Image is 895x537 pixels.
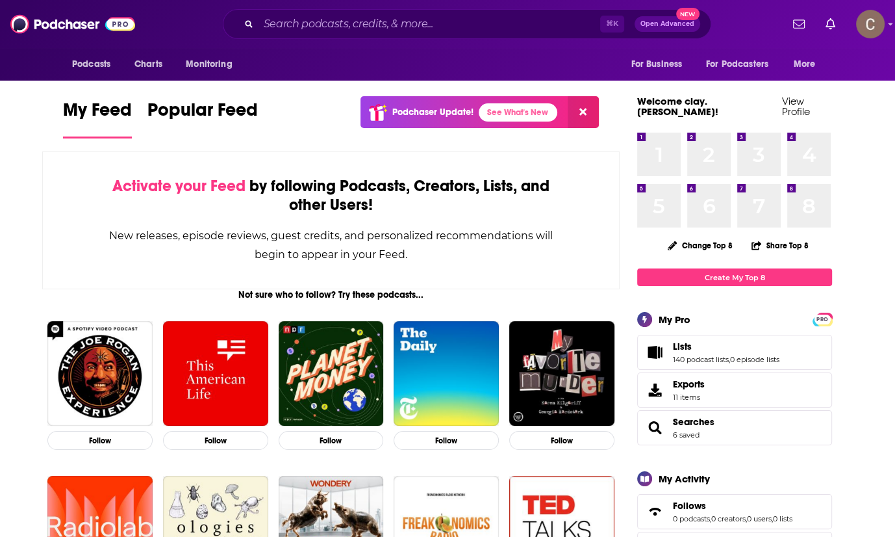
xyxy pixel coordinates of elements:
[782,95,810,118] a: View Profile
[47,321,153,426] img: The Joe Rogan Experience
[637,373,832,408] a: Exports
[856,10,885,38] span: Logged in as clay.bolton
[814,315,830,324] span: PRO
[479,103,557,122] a: See What's New
[673,500,706,512] span: Follows
[673,500,792,512] a: Follows
[820,13,840,35] a: Show notifications dropdown
[223,9,711,39] div: Search podcasts, credits, & more...
[794,55,816,73] span: More
[63,99,132,138] a: My Feed
[814,314,830,324] a: PRO
[147,99,258,129] span: Popular Feed
[392,107,473,118] p: Podchaser Update!
[10,12,135,36] img: Podchaser - Follow, Share and Rate Podcasts
[730,355,779,364] a: 0 episode lists
[676,8,700,20] span: New
[711,514,746,523] a: 0 creators
[637,410,832,445] span: Searches
[642,419,668,437] a: Searches
[772,514,773,523] span: ,
[108,177,554,215] div: by following Podcasts, Creators, Lists, and other Users!
[279,321,384,426] img: Planet Money
[659,313,690,326] div: My Pro
[631,55,682,73] span: For Business
[673,341,779,352] a: Lists
[642,381,668,399] span: Exports
[163,321,268,426] img: This American Life
[637,95,718,118] a: Welcome clay.[PERSON_NAME]!
[637,335,832,370] span: Lists
[673,355,729,364] a: 140 podcast lists
[640,21,694,27] span: Open Advanced
[642,503,668,521] a: Follows
[637,494,832,529] span: Follows
[856,10,885,38] img: User Profile
[642,343,668,361] a: Lists
[773,514,792,523] a: 0 lists
[673,378,705,390] span: Exports
[47,431,153,450] button: Follow
[622,52,698,77] button: open menu
[660,237,740,254] button: Change Top 8
[637,268,832,286] a: Create My Top 8
[635,16,700,32] button: Open AdvancedNew
[42,289,620,300] div: Not sure who to follow? Try these podcasts...
[63,99,132,129] span: My Feed
[673,514,710,523] a: 0 podcasts
[673,430,700,439] a: 6 saved
[134,55,162,73] span: Charts
[747,514,772,523] a: 0 users
[108,226,554,264] div: New releases, episode reviews, guest credits, and personalized recommendations will begin to appe...
[394,431,499,450] button: Follow
[258,14,600,34] input: Search podcasts, credits, & more...
[785,52,832,77] button: open menu
[509,431,614,450] button: Follow
[177,52,249,77] button: open menu
[673,416,714,428] a: Searches
[600,16,624,33] span: ⌘ K
[279,431,384,450] button: Follow
[856,10,885,38] button: Show profile menu
[673,341,692,352] span: Lists
[186,55,232,73] span: Monitoring
[698,52,787,77] button: open menu
[751,233,809,258] button: Share Top 8
[673,393,705,402] span: 11 items
[729,355,730,364] span: ,
[659,473,710,485] div: My Activity
[394,321,499,426] img: The Daily
[163,431,268,450] button: Follow
[72,55,110,73] span: Podcasts
[710,514,711,523] span: ,
[63,52,127,77] button: open menu
[746,514,747,523] span: ,
[509,321,614,426] img: My Favorite Murder with Karen Kilgariff and Georgia Hardstark
[126,52,170,77] a: Charts
[706,55,768,73] span: For Podcasters
[112,176,246,196] span: Activate your Feed
[147,99,258,138] a: Popular Feed
[788,13,810,35] a: Show notifications dropdown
